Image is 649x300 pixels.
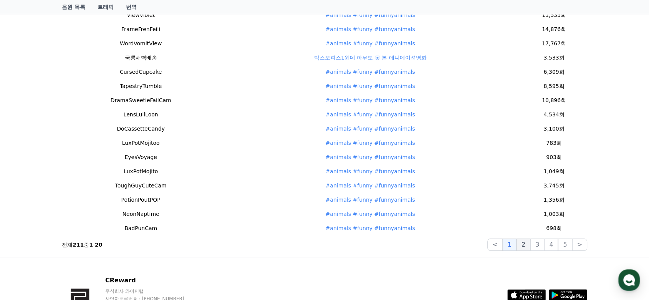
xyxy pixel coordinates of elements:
a: #animals #funny #funnyanimals [326,69,415,75]
a: #animals #funny #funnyanimals [326,126,415,132]
a: #animals #funny #funnyanimals [326,154,415,160]
td: 3,533회 [521,51,587,65]
span: Home [20,248,33,254]
a: #animals #funny #funnyanimals [326,211,415,217]
a: #animals #funny #funnyanimals [326,225,415,231]
td: 14,876회 [521,22,587,36]
a: #animals #funny #funnyanimals [326,168,415,174]
a: #animals #funny #funnyanimals [326,182,415,189]
button: 2 [517,239,530,251]
p: 전체 중 - [62,241,103,249]
button: 1 [503,239,517,251]
a: Messages [51,236,99,255]
p: CReward [105,276,240,285]
td: ViewViolet [62,8,220,22]
td: 783회 [521,136,587,150]
td: 1,003회 [521,207,587,221]
a: #animals #funny #funnyanimals [326,111,415,118]
td: EyesVoyage [62,150,220,164]
td: 698회 [521,221,587,235]
strong: 1 [89,242,93,248]
a: Home [2,236,51,255]
td: LuxPotMojitoo [62,136,220,150]
strong: 20 [95,242,102,248]
span: Settings [114,248,132,254]
a: 박스오피스1윈데 아무도 못 본 애니메이션영화 [314,55,427,61]
a: #animals #funny #funnyanimals [326,197,415,203]
td: BadPunCam [62,221,220,235]
td: TapestryTumble [62,79,220,93]
p: 주식회사 와이피랩 [105,288,240,294]
a: #animals #funny #funnyanimals [326,97,415,103]
td: 1,356회 [521,193,587,207]
td: 903회 [521,150,587,164]
td: 3,100회 [521,122,587,136]
a: #animals #funny #funnyanimals [326,83,415,89]
button: > [572,239,587,251]
td: NeonNaptime [62,207,220,221]
a: #animals #funny #funnyanimals [326,12,415,18]
button: 3 [530,239,544,251]
td: 17,767회 [521,36,587,51]
td: CursedCupcake [62,65,220,79]
td: ToughGuyCuteCam [62,179,220,193]
a: #animals #funny #funnyanimals [326,140,415,146]
td: 1,049회 [521,164,587,179]
a: #animals #funny #funnyanimals [326,40,415,46]
td: LensLullLoon [62,108,220,122]
td: 6,309회 [521,65,587,79]
td: 3,745회 [521,179,587,193]
a: #animals #funny #funnyanimals [326,26,415,32]
button: 5 [558,239,572,251]
td: 4,534회 [521,108,587,122]
strong: 211 [73,242,84,248]
td: 국뽕새벽배송 [62,51,220,65]
td: DoCassetteCandy [62,122,220,136]
td: FrameFrenFeili [62,22,220,36]
button: 4 [544,239,558,251]
td: DramaSweetieFailCam [62,93,220,108]
span: Messages [64,248,86,254]
td: WordVomitView [62,36,220,51]
button: < [487,239,502,251]
a: Settings [99,236,147,255]
td: 11,335회 [521,8,587,22]
td: 10,896회 [521,93,587,108]
td: PotionPoutPOP [62,193,220,207]
td: 8,595회 [521,79,587,93]
td: LuxPotMojito [62,164,220,179]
